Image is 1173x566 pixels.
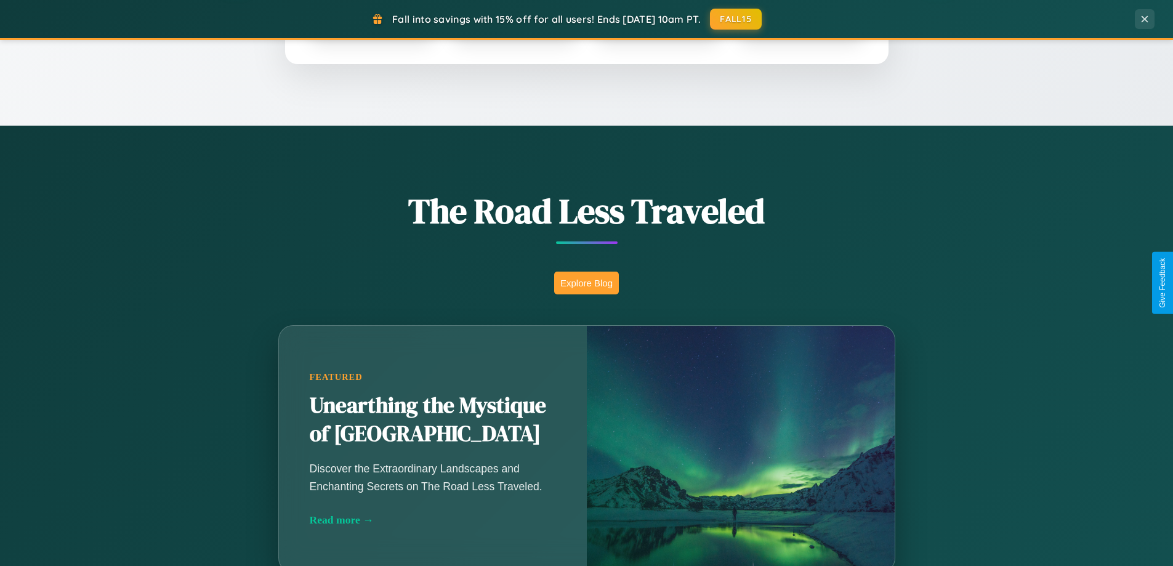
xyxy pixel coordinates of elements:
button: FALL15 [710,9,762,30]
span: Fall into savings with 15% off for all users! Ends [DATE] 10am PT. [392,13,701,25]
div: Featured [310,372,556,382]
div: Read more → [310,514,556,527]
button: Explore Blog [554,272,619,294]
h1: The Road Less Traveled [217,187,956,235]
h2: Unearthing the Mystique of [GEOGRAPHIC_DATA] [310,392,556,448]
p: Discover the Extraordinary Landscapes and Enchanting Secrets on The Road Less Traveled. [310,460,556,495]
div: Give Feedback [1158,258,1167,308]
